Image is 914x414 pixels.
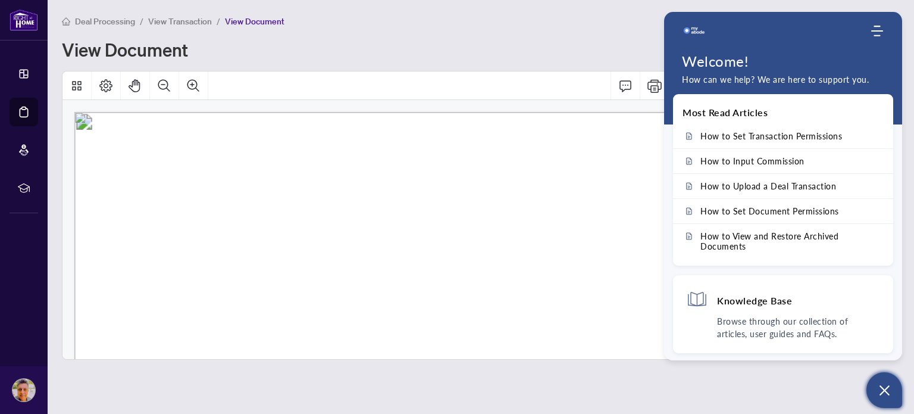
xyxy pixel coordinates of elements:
span: How to Input Commission [700,156,805,166]
span: How to Set Transaction Permissions [700,131,842,141]
img: logo [682,19,706,43]
span: View Transaction [148,16,212,27]
a: How to Set Document Permissions [673,199,893,223]
span: How to Set Document Permissions [700,206,839,216]
img: logo [10,9,38,31]
h1: Welcome! [682,52,884,70]
div: Knowledge BaseBrowse through our collection of articles, user guides and FAQs. [673,275,893,353]
span: How to Upload a Deal Transaction [700,181,836,191]
li: / [217,14,220,28]
button: Open asap [866,372,902,408]
a: How to View and Restore Archived Documents [673,224,893,259]
p: Browse through our collection of articles, user guides and FAQs. [717,315,880,340]
a: How to Input Commission [673,149,893,173]
span: home [62,17,70,26]
span: Deal Processing [75,16,135,27]
a: How to Set Transaction Permissions [673,124,893,148]
li: / [140,14,143,28]
p: How can we help? We are here to support you. [682,73,884,86]
span: How to View and Restore Archived Documents [700,231,880,251]
a: How to Upload a Deal Transaction [673,174,893,198]
span: View Document [225,16,284,27]
img: Profile Icon [12,379,35,401]
div: Modules Menu [869,25,884,37]
h1: View Document [62,40,188,59]
h4: Knowledge Base [717,294,792,307]
span: Company logo [682,19,706,43]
